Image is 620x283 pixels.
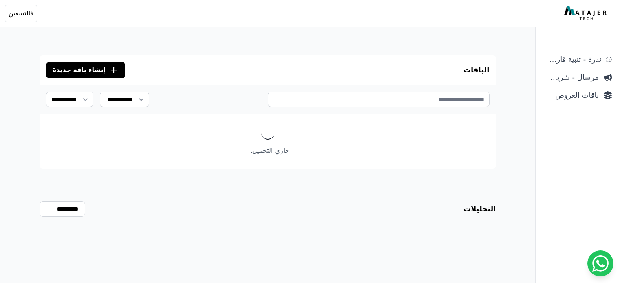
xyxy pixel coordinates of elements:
span: ندرة - تنبية قارب علي النفاذ [544,54,601,65]
img: MatajerTech Logo [564,6,609,21]
span: باقات العروض [544,90,599,101]
span: فالتسعين [9,9,33,18]
a: ندرة - تنبية قارب علي النفاذ [541,52,615,67]
button: إنشاء باقة جديدة [46,62,126,78]
h3: التحليلات [463,203,496,215]
span: إنشاء باقة جديدة [53,65,106,75]
p: جاري التحميل... [40,146,496,156]
span: مرسال - شريط دعاية [544,72,599,83]
a: باقات العروض [541,88,615,103]
button: فالتسعين [5,5,37,22]
h3: الباقات [463,64,490,76]
a: مرسال - شريط دعاية [541,70,615,85]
